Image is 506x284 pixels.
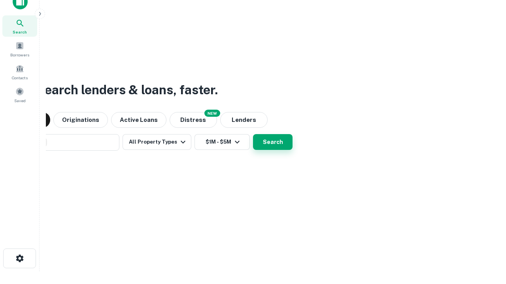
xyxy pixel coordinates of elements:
a: Saved [2,84,37,105]
button: Search [253,134,293,150]
span: Contacts [12,75,28,81]
a: Borrowers [2,38,37,60]
div: NEW [204,110,220,117]
button: $1M - $5M [194,134,250,150]
a: Contacts [2,61,37,82]
button: Originations [53,112,108,128]
span: Search [13,29,27,35]
h3: Search lenders & loans, faster. [36,80,218,99]
button: All Property Types [123,134,191,150]
button: Search distressed loans with lien and other non-mortgage details. [170,112,217,128]
button: Lenders [220,112,268,128]
a: Search [2,15,37,37]
iframe: Chat Widget [466,221,506,259]
span: Saved [14,97,26,104]
button: Active Loans [111,112,166,128]
span: Borrowers [10,52,29,58]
